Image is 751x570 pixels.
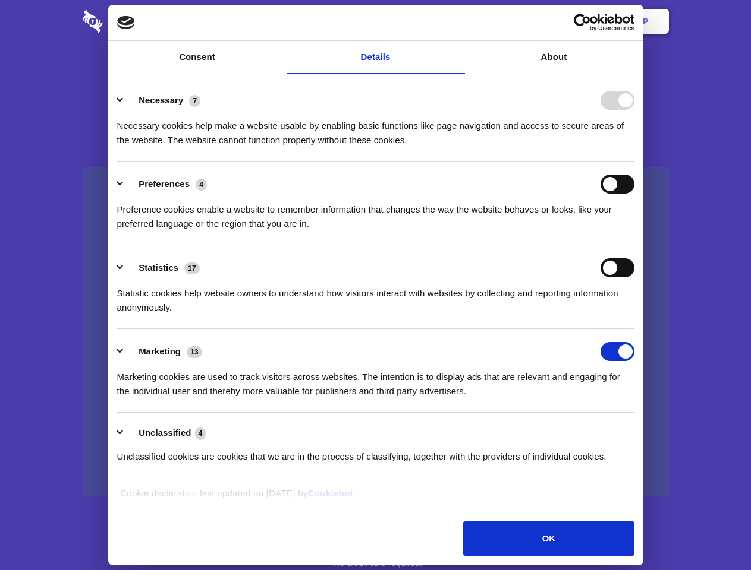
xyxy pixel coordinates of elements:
span: 4 [195,427,206,439]
a: Usercentrics Cookiebot - opens in a new window [530,14,634,31]
a: Wistia video thumbnail [83,167,669,497]
button: Marketing (13) [117,342,210,361]
img: logo-wordmark-white-trans-d4663122ce5f474addd5e946df7df03e33cb6a1c49d2221995e7729f52c070b2.svg [83,10,184,33]
label: Marketing [139,346,181,356]
label: Statistics [139,262,178,273]
h4: Auto-redaction of sensitive data, encrypted data sharing and self-destructing private chats. Shar... [83,108,669,147]
div: Marketing cookies are used to track visitors across websites. The intention is to display ads tha... [117,361,634,398]
button: Preferences (4) [117,175,215,194]
a: Consent [108,41,287,74]
label: Preferences [139,179,190,189]
div: Necessary cookies help make a website usable by enabling basic functions like page navigation and... [117,110,634,147]
h1: Eliminate Slack Data Loss. [83,53,669,96]
button: Statistics (17) [117,258,208,277]
a: Contact [482,3,537,40]
a: About [465,41,643,74]
span: 7 [189,95,200,107]
div: Cookie declaration last updated on [DATE] by [111,486,640,509]
div: Unclassified cookies are cookies that we are in the process of classifying, together with the pro... [117,441,634,464]
span: 13 [187,346,202,358]
button: OK [463,521,634,556]
a: Cookiebot [308,488,353,498]
label: Necessary [139,95,183,105]
a: Pricing [349,3,401,40]
span: 4 [196,179,207,191]
span: 17 [184,262,200,274]
button: Unclassified (4) [117,426,213,441]
a: Login [539,3,591,40]
button: Necessary (7) [117,91,208,110]
a: Details [287,41,465,74]
div: Statistic cookies help website owners to understand how visitors interact with websites by collec... [117,277,634,315]
img: logo [117,16,135,29]
div: Preference cookies enable a website to remember information that changes the way the website beha... [117,194,634,231]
